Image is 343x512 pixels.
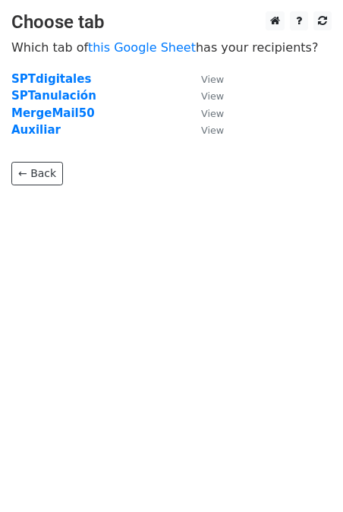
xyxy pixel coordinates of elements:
[186,123,224,137] a: View
[186,106,224,120] a: View
[186,89,224,103] a: View
[11,106,95,120] a: MergeMail50
[201,108,224,119] small: View
[201,90,224,102] small: View
[201,125,224,136] small: View
[11,123,61,137] a: Auxiliar
[11,40,332,55] p: Which tab of has your recipients?
[201,74,224,85] small: View
[11,72,91,86] a: SPTdigitales
[186,72,224,86] a: View
[11,162,63,185] a: ← Back
[11,89,96,103] a: SPTanulación
[11,11,332,33] h3: Choose tab
[88,40,196,55] a: this Google Sheet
